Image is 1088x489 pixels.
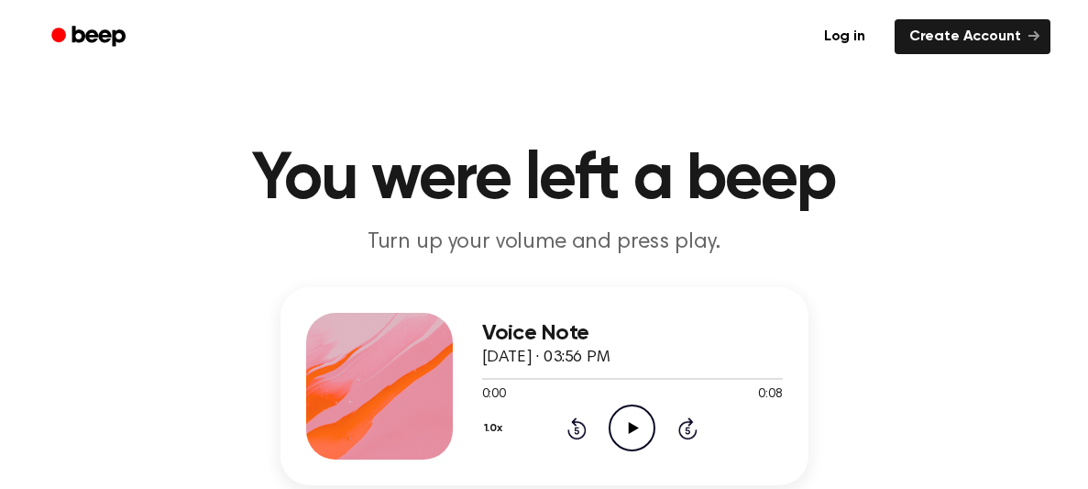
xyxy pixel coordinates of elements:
p: Turn up your volume and press play. [192,228,896,258]
button: 1.0x [482,413,510,444]
h1: You were left a beep [75,147,1014,213]
h3: Voice Note [482,321,783,346]
a: Beep [38,19,142,55]
span: 0:08 [758,385,782,405]
a: Create Account [895,19,1050,54]
span: [DATE] · 03:56 PM [482,350,610,366]
span: 0:00 [482,385,506,405]
a: Log in [806,16,884,58]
